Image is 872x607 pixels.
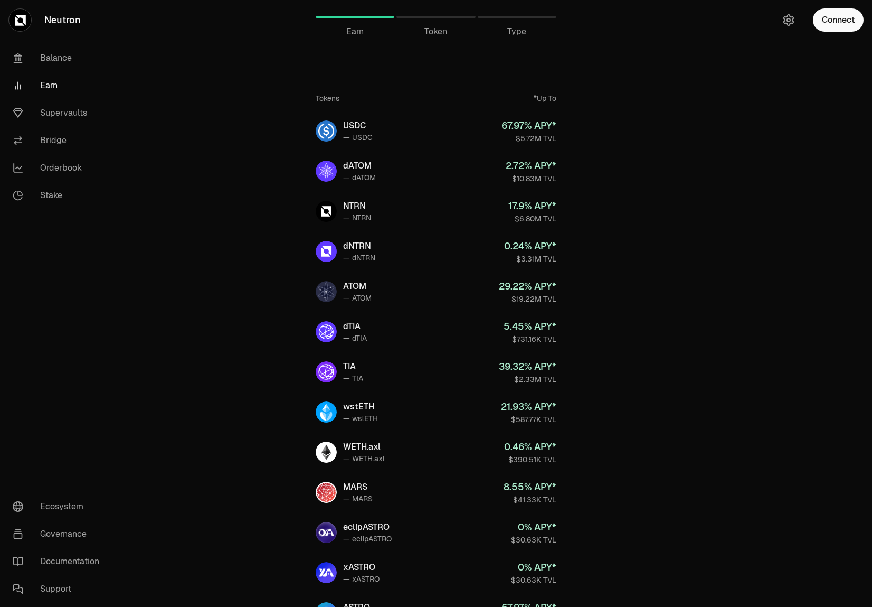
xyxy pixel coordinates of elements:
[307,393,565,431] a: wstETHwstETH— wstETH21.93% APY*$587.77K TVL
[4,493,114,520] a: Ecosystem
[316,482,337,503] img: MARS
[343,320,367,333] div: dTIA
[307,152,565,190] a: dATOMdATOM— dATOM2.72% APY*$10.83M TVL
[504,440,556,454] div: 0.46 % APY*
[499,294,556,304] div: $19.22M TVL
[307,513,565,552] a: eclipASTROeclipASTRO— eclipASTRO0% APY*$30.63K TVL
[504,494,556,505] div: $41.33K TVL
[504,319,556,334] div: 5.45 % APY*
[4,44,114,72] a: Balance
[316,562,337,583] img: xASTRO
[316,120,337,142] img: USDC
[316,442,337,463] img: WETH.axl
[501,118,556,133] div: 67.97 % APY*
[4,99,114,127] a: Supervaults
[316,241,337,262] img: dNTRN
[4,548,114,575] a: Documentation
[511,575,556,585] div: $30.63K TVL
[343,521,392,534] div: eclipASTRO
[4,182,114,209] a: Stake
[511,535,556,545] div: $30.63K TVL
[511,520,556,535] div: 0 % APY*
[343,172,376,183] div: — dATOM
[343,493,373,504] div: — MARS
[504,334,556,344] div: $731.16K TVL
[511,560,556,575] div: 0 % APY*
[534,93,556,104] div: *Up To
[307,273,565,311] a: ATOMATOM— ATOM29.22% APY*$19.22M TVL
[4,575,114,603] a: Support
[316,522,337,543] img: eclipASTRO
[501,414,556,425] div: $587.77K TVL
[343,534,392,544] div: — eclipASTRO
[343,413,378,424] div: — wstETH
[307,433,565,471] a: WETH.axlWETH.axl— WETH.axl0.46% APY*$390.51K TVL
[316,93,339,104] div: Tokens
[343,119,373,132] div: USDC
[499,374,556,385] div: $2.33M TVL
[4,520,114,548] a: Governance
[343,453,385,464] div: — WETH.axl
[343,200,371,212] div: NTRN
[343,441,385,453] div: WETH.axl
[343,373,363,384] div: — TIA
[506,173,556,184] div: $10.83M TVL
[506,158,556,173] div: 2.72 % APY*
[307,473,565,511] a: MARSMARS— MARS8.55% APY*$41.33K TVL
[504,454,556,465] div: $390.51K TVL
[4,127,114,154] a: Bridge
[343,293,372,303] div: — ATOM
[343,481,373,493] div: MARS
[316,161,337,182] img: dATOM
[499,279,556,294] div: 29.22 % APY*
[499,359,556,374] div: 39.32 % APY*
[307,192,565,230] a: NTRNNTRN— NTRN17.9% APY*$6.80M TVL
[4,154,114,182] a: Orderbook
[343,240,375,253] div: dNTRN
[343,132,373,143] div: — USDC
[316,321,337,342] img: dTIA
[316,361,337,382] img: TIA
[343,360,363,373] div: TIA
[424,25,447,38] span: Token
[504,239,556,254] div: 0.24 % APY*
[316,401,337,423] img: wstETH
[307,112,565,150] a: USDCUSDC— USDC67.97% APY*$5.72M TVL
[346,25,364,38] span: Earn
[343,561,380,574] div: xASTRO
[343,212,371,223] div: — NTRN
[316,201,337,222] img: NTRN
[813,8,864,32] button: Connect
[343,400,378,413] div: wstETH
[504,254,556,264] div: $3.31M TVL
[4,72,114,99] a: Earn
[507,25,526,38] span: Type
[307,353,565,391] a: TIATIA— TIA39.32% APY*$2.33M TVL
[501,399,556,414] div: 21.93 % APY*
[316,4,394,30] a: Earn
[508,199,556,213] div: 17.9 % APY*
[307,554,565,592] a: xASTROxASTRO— xASTRO0% APY*$30.63K TVL
[343,333,367,343] div: — dTIA
[343,574,380,584] div: — xASTRO
[343,160,376,172] div: dATOM
[343,280,372,293] div: ATOM
[343,253,375,263] div: — dNTRN
[307,313,565,351] a: dTIAdTIA— dTIA5.45% APY*$731.16K TVL
[307,232,565,270] a: dNTRNdNTRN— dNTRN0.24% APY*$3.31M TVL
[504,480,556,494] div: 8.55 % APY*
[316,281,337,302] img: ATOM
[508,213,556,224] div: $6.80M TVL
[501,133,556,144] div: $5.72M TVL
